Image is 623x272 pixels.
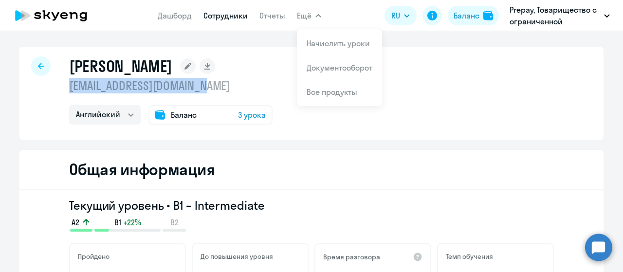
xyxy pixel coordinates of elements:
[69,160,215,179] h2: Общая информация
[297,6,321,25] button: Ещё
[307,87,357,97] a: Все продукты
[69,78,273,93] p: [EMAIL_ADDRESS][DOMAIN_NAME]
[454,10,479,21] div: Баланс
[510,4,600,27] p: Prepay, Товарищество с ограниченной ответственностью «ITX (Айтикс)» (ТОО «ITX (Айтикс)»)
[391,10,400,21] span: RU
[385,6,417,25] button: RU
[201,252,273,261] h5: До повышения уровня
[259,11,285,20] a: Отчеты
[170,217,179,228] span: B2
[505,4,615,27] button: Prepay, Товарищество с ограниченной ответственностью «ITX (Айтикс)» (ТОО «ITX (Айтикс)»)
[483,11,493,20] img: balance
[72,217,79,228] span: A2
[448,6,499,25] button: Балансbalance
[307,63,372,73] a: Документооборот
[158,11,192,20] a: Дашборд
[323,253,380,261] h5: Время разговора
[78,252,110,261] h5: Пройдено
[307,38,370,48] a: Начислить уроки
[123,217,141,228] span: +22%
[171,109,197,121] span: Баланс
[238,109,266,121] span: 3 урока
[203,11,248,20] a: Сотрудники
[446,252,493,261] h5: Темп обучения
[297,10,311,21] span: Ещё
[69,56,172,76] h1: [PERSON_NAME]
[69,198,554,213] h3: Текущий уровень • B1 – Intermediate
[114,217,121,228] span: B1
